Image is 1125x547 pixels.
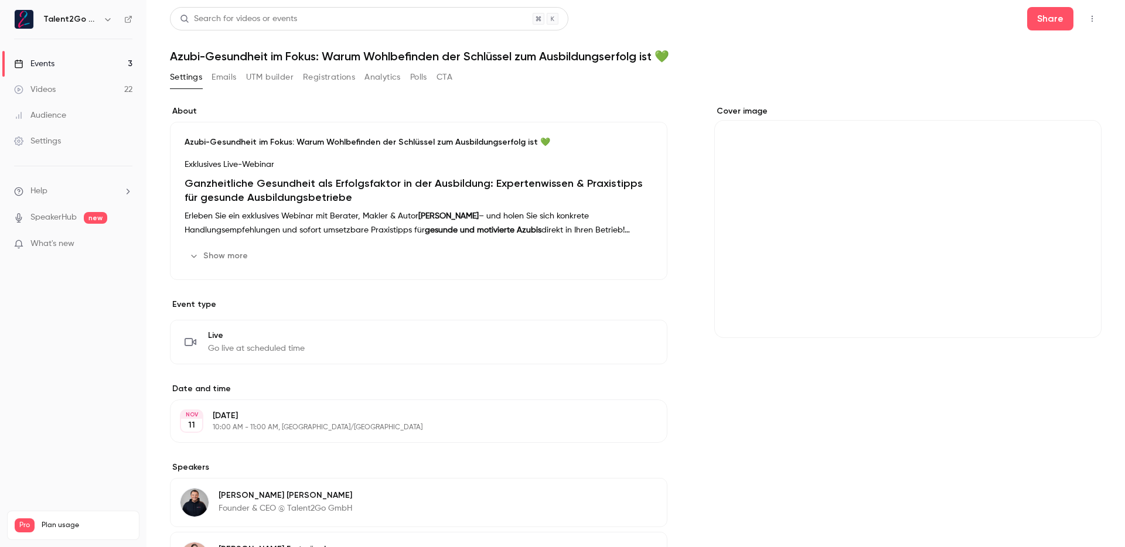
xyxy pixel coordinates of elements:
h1: Azubi-Gesundheit im Fokus: Warum Wohlbefinden der Schlüssel zum Ausbildungserfolg ist 💚 [170,49,1102,63]
button: Polls [410,68,427,87]
a: SpeakerHub [30,211,77,224]
p: 10:00 AM - 11:00 AM, [GEOGRAPHIC_DATA]/[GEOGRAPHIC_DATA] [213,423,605,432]
div: Settings [14,135,61,147]
div: Search for videos or events [180,13,297,25]
button: CTA [437,68,452,87]
p: [DATE] [213,410,605,422]
div: Mike Joszko[PERSON_NAME] [PERSON_NAME]Founder & CEO @ Talent2Go GmbH [170,478,667,527]
div: Events [14,58,54,70]
span: What's new [30,238,74,250]
span: Live [208,330,305,341]
button: Share [1027,7,1073,30]
img: Talent2Go GmbH [15,10,33,29]
strong: [PERSON_NAME] [418,212,479,220]
span: Help [30,185,47,197]
span: Go live at scheduled time [208,343,305,354]
p: Azubi-Gesundheit im Fokus: Warum Wohlbefinden der Schlüssel zum Ausbildungserfolg ist 💚 [185,136,653,148]
button: UTM builder [246,68,294,87]
button: Registrations [303,68,355,87]
label: Speakers [170,461,667,473]
p: Erleben Sie ein exklusives Webinar mit Berater, Makler & Autor – und holen Sie sich konkrete Hand... [185,209,653,237]
button: Settings [170,68,202,87]
label: About [170,105,667,117]
div: Audience [14,110,66,121]
p: [PERSON_NAME] [PERSON_NAME] [219,490,352,501]
h6: Talent2Go GmbH [43,13,98,25]
label: Date and time [170,383,667,395]
span: new [84,212,107,224]
div: NOV [181,411,202,419]
button: Show more [185,247,255,265]
div: Videos [14,84,56,95]
strong: gesunde und motivierte Azubis [425,226,541,234]
label: Cover image [714,105,1102,117]
span: Plan usage [42,521,132,530]
section: Cover image [714,105,1102,338]
p: Event type [170,299,667,310]
button: Emails [212,68,236,87]
p: Exklusives Live-Webinar [185,158,653,172]
p: Founder & CEO @ Talent2Go GmbH [219,502,352,514]
li: help-dropdown-opener [14,185,132,197]
p: 11 [188,419,195,431]
img: Mike Joszko [180,488,209,517]
span: Pro [15,518,35,532]
button: Analytics [364,68,401,87]
h1: Ganzheitliche Gesundheit als Erfolgsfaktor in der Ausbildung: Expertenwissen & Praxistipps für ge... [185,176,653,204]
